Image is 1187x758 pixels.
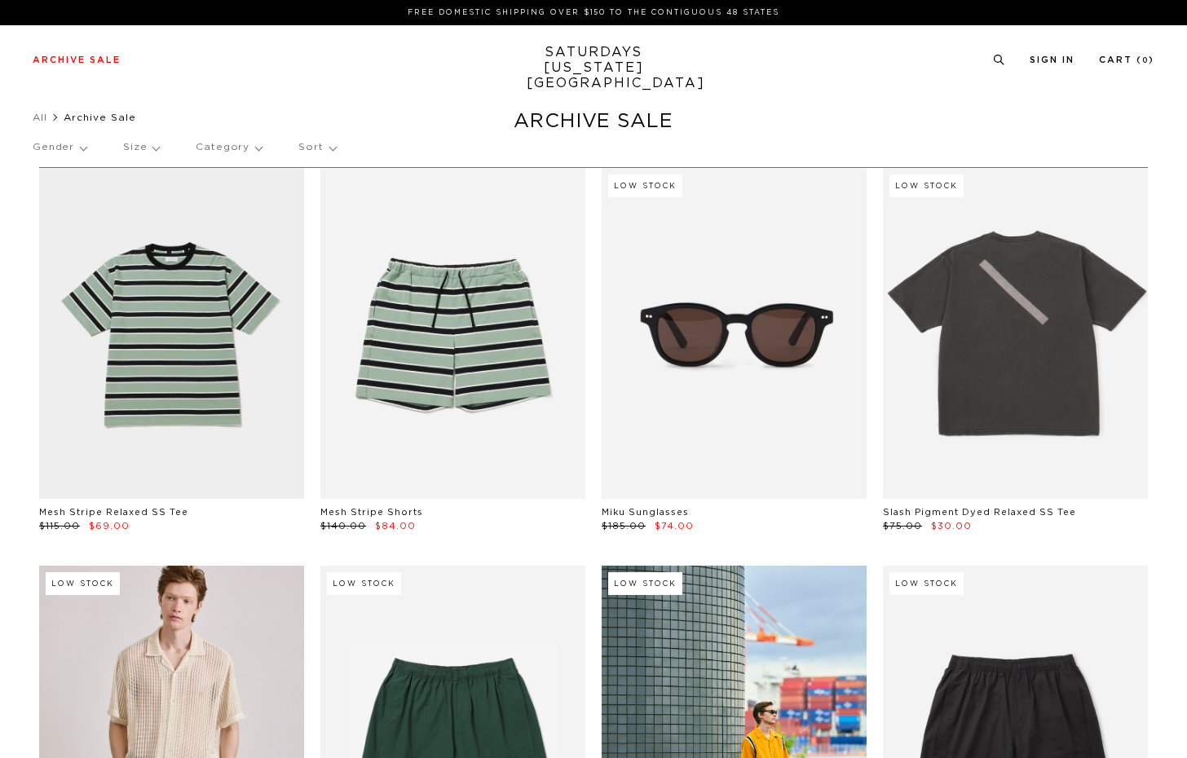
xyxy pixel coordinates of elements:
[33,112,47,122] a: All
[64,112,136,122] span: Archive Sale
[89,522,130,531] span: $69.00
[327,572,401,595] div: Low Stock
[375,522,416,531] span: $84.00
[1099,55,1154,64] a: Cart (0)
[196,129,262,166] p: Category
[602,508,689,517] a: Miku Sunglasses
[1142,57,1149,64] small: 0
[883,508,1076,517] a: Slash Pigment Dyed Relaxed SS Tee
[123,129,159,166] p: Size
[889,174,964,197] div: Low Stock
[298,129,335,166] p: Sort
[33,55,121,64] a: Archive Sale
[39,522,80,531] span: $115.00
[883,522,922,531] span: $75.00
[39,7,1148,19] p: FREE DOMESTIC SHIPPING OVER $150 TO THE CONTIGUOUS 48 STATES
[46,572,120,595] div: Low Stock
[527,45,661,91] a: SATURDAYS[US_STATE][GEOGRAPHIC_DATA]
[1030,55,1074,64] a: Sign In
[602,522,646,531] span: $185.00
[33,129,86,166] p: Gender
[608,572,682,595] div: Low Stock
[931,522,972,531] span: $30.00
[320,508,423,517] a: Mesh Stripe Shorts
[608,174,682,197] div: Low Stock
[39,508,188,517] a: Mesh Stripe Relaxed SS Tee
[889,572,964,595] div: Low Stock
[320,522,366,531] span: $140.00
[655,522,694,531] span: $74.00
